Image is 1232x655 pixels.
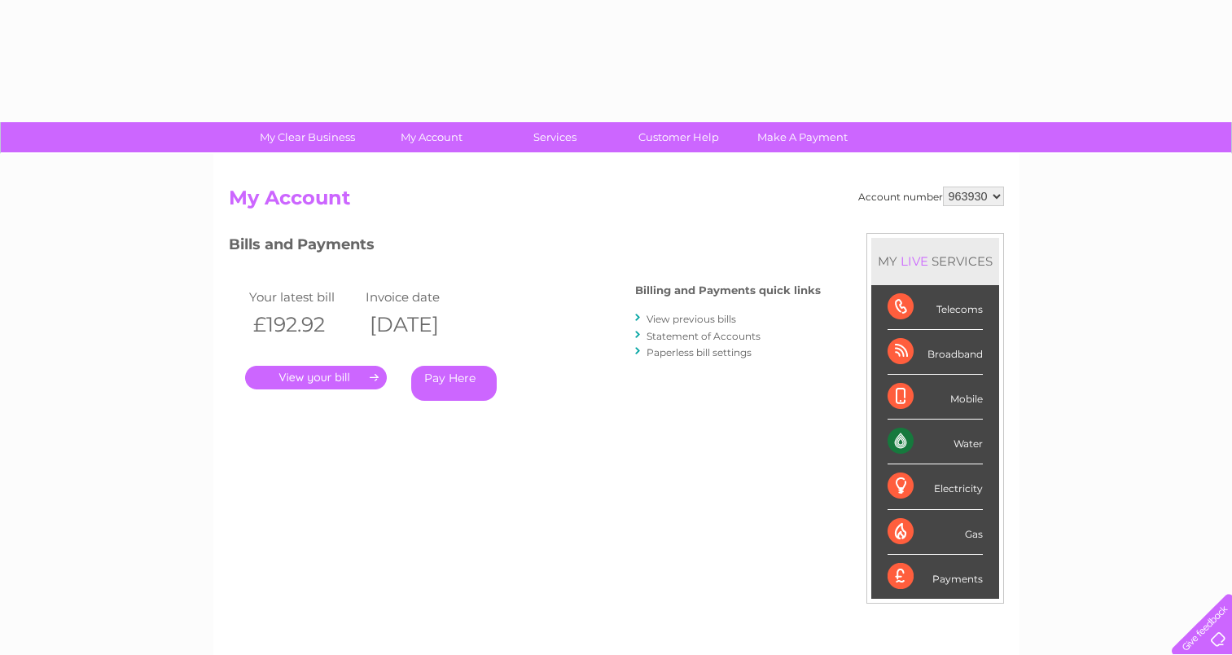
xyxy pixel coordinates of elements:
a: Customer Help [612,122,746,152]
a: Services [488,122,622,152]
div: Telecoms [888,285,983,330]
h3: Bills and Payments [229,233,821,262]
h4: Billing and Payments quick links [635,284,821,297]
a: Statement of Accounts [647,330,761,342]
a: Make A Payment [735,122,870,152]
div: Gas [888,510,983,555]
th: [DATE] [362,308,479,341]
h2: My Account [229,187,1004,218]
div: Account number [858,187,1004,206]
div: Mobile [888,375,983,420]
div: Broadband [888,330,983,375]
td: Your latest bill [245,286,362,308]
div: LIVE [897,253,932,269]
a: View previous bills [647,313,736,325]
div: Electricity [888,464,983,509]
a: . [245,366,387,389]
th: £192.92 [245,308,362,341]
div: MY SERVICES [871,238,999,284]
a: My Account [364,122,498,152]
div: Payments [888,555,983,599]
a: Pay Here [411,366,497,401]
a: Paperless bill settings [647,346,752,358]
td: Invoice date [362,286,479,308]
a: My Clear Business [240,122,375,152]
div: Water [888,420,983,464]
